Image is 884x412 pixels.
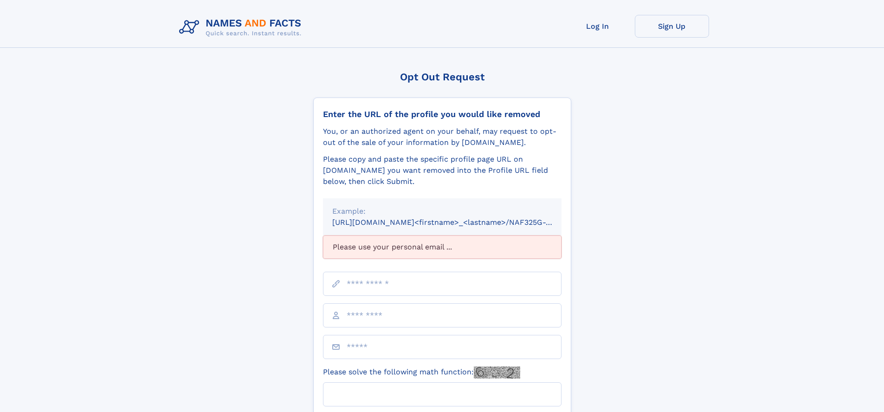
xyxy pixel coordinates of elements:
div: Opt Out Request [313,71,571,83]
div: Please copy and paste the specific profile page URL on [DOMAIN_NAME] you want removed into the Pr... [323,154,561,187]
img: Logo Names and Facts [175,15,309,40]
div: Enter the URL of the profile you would like removed [323,109,561,119]
label: Please solve the following math function: [323,366,520,379]
div: Please use your personal email ... [323,235,561,259]
a: Log In [561,15,635,38]
a: Sign Up [635,15,709,38]
div: Example: [332,206,552,217]
small: [URL][DOMAIN_NAME]<firstname>_<lastname>/NAF325G-xxxxxxxx [332,218,579,227]
div: You, or an authorized agent on your behalf, may request to opt-out of the sale of your informatio... [323,126,561,148]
